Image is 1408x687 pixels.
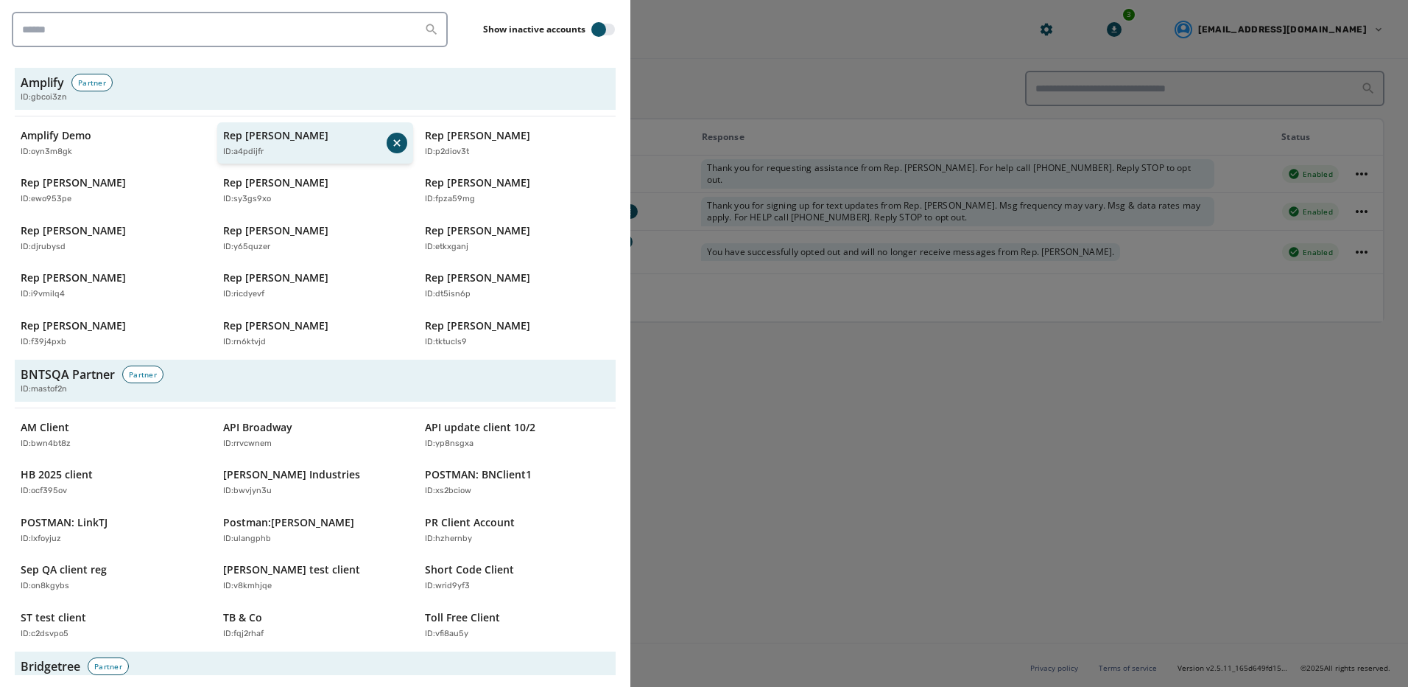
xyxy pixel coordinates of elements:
[223,271,328,285] p: Rep [PERSON_NAME]
[21,146,72,158] p: ID: oyn3m8gk
[425,318,530,333] p: Rep [PERSON_NAME]
[223,485,272,498] p: ID: bwvjyn3u
[217,604,414,646] button: TB & CoID:fqj2rhaf
[425,223,530,238] p: Rep [PERSON_NAME]
[419,265,616,307] button: Rep [PERSON_NAME]ID:dt5isn6p
[425,288,471,301] p: ID: dt5isn6p
[419,170,616,212] button: Rep [PERSON_NAME]ID:fpza59mg
[223,223,328,238] p: Rep [PERSON_NAME]
[483,24,585,35] label: Show inactive accounts
[425,146,469,158] p: ID: p2diov3t
[425,128,530,143] p: Rep [PERSON_NAME]
[223,128,328,143] p: Rep [PERSON_NAME]
[21,438,71,450] p: ID: bwn4bt8z
[21,610,86,625] p: ST test client
[425,438,474,450] p: ID: yp8nsgxa
[223,241,270,254] p: ID: y65quzer
[21,366,115,383] h3: BNTSQA Partner
[419,217,616,259] button: Rep [PERSON_NAME]ID:etkxganj
[223,175,328,190] p: Rep [PERSON_NAME]
[217,217,414,259] button: Rep [PERSON_NAME]ID:y65quzer
[419,461,616,503] button: POSTMAN: BNClient1ID:xs2bciow
[223,562,360,577] p: [PERSON_NAME] test client
[223,467,360,482] p: [PERSON_NAME] Industries
[425,271,530,285] p: Rep [PERSON_NAME]
[21,383,67,396] span: ID: mastof2n
[217,170,414,212] button: Rep [PERSON_NAME]ID:sy3gs9xo
[425,241,468,254] p: ID: etkxganj
[223,628,264,641] p: ID: fqj2rhaf
[217,313,414,355] button: Rep [PERSON_NAME]ID:rn6ktvjd
[15,557,211,599] button: Sep QA client regID:on8kgybs
[425,193,475,206] p: ID: fpza59mg
[15,170,211,212] button: Rep [PERSON_NAME]ID:ewo953pe
[21,533,61,545] p: ID: lxfoyjuz
[21,271,126,285] p: Rep [PERSON_NAME]
[223,318,328,333] p: Rep [PERSON_NAME]
[21,515,108,530] p: POSTMAN: LinkTJ
[21,241,66,254] p: ID: djrubysd
[419,122,616,164] button: Rep [PERSON_NAME]ID:p2diov3t
[21,318,126,333] p: Rep [PERSON_NAME]
[15,68,616,110] button: AmplifyPartnerID:gbcoi3zn
[425,533,472,545] p: ID: hzhernby
[21,91,67,104] span: ID: gbcoi3zn
[223,533,271,545] p: ID: ulangphb
[21,628,68,641] p: ID: c2dsvpo5
[15,414,211,456] button: AM ClientID:bwn4bt8z
[425,420,535,435] p: API update client 10/2
[419,509,616,551] button: PR Client AccountID:hzhernby
[419,604,616,646] button: Toll Free ClientID:vfi8au5y
[15,122,211,164] button: Amplify DemoID:oyn3m8gk
[223,420,292,435] p: API Broadway
[15,604,211,646] button: ST test clientID:c2dsvpo5
[425,580,470,593] p: ID: wrid9yf3
[15,217,211,259] button: Rep [PERSON_NAME]ID:djrubysd
[21,223,126,238] p: Rep [PERSON_NAME]
[425,562,514,577] p: Short Code Client
[425,336,467,349] p: ID: tktucls9
[419,414,616,456] button: API update client 10/2ID:yp8nsgxa
[217,557,414,599] button: [PERSON_NAME] test clientID:v8kmhjqe
[223,580,272,593] p: ID: v8kmhjqe
[223,610,262,625] p: TB & Co
[15,265,211,307] button: Rep [PERSON_NAME]ID:i9vmilq4
[223,288,264,301] p: ID: ricdyevf
[425,628,468,641] p: ID: vfi8au5y
[223,146,264,158] p: ID: a4pdijfr
[419,313,616,355] button: Rep [PERSON_NAME]ID:tktucls9
[15,360,616,402] button: BNTSQA PartnerPartnerID:mastof2n
[223,193,271,206] p: ID: sy3gs9xo
[223,336,266,349] p: ID: rn6ktvjd
[217,265,414,307] button: Rep [PERSON_NAME]ID:ricdyevf
[21,336,66,349] p: ID: f39j4pxb
[425,515,515,530] p: PR Client Account
[425,485,471,498] p: ID: xs2bciow
[223,515,354,530] p: Postman:[PERSON_NAME]
[217,414,414,456] button: API BroadwayID:rrvcwnem
[88,658,129,675] div: Partner
[425,467,532,482] p: POSTMAN: BNClient1
[223,438,272,450] p: ID: rrvcwnem
[15,313,211,355] button: Rep [PERSON_NAME]ID:f39j4pxb
[217,509,414,551] button: Postman:[PERSON_NAME]ID:ulangphb
[122,366,163,383] div: Partner
[21,658,80,675] h3: Bridgetree
[21,420,69,435] p: AM Client
[21,175,126,190] p: Rep [PERSON_NAME]
[21,562,107,577] p: Sep QA client reg
[217,461,414,503] button: [PERSON_NAME] IndustriesID:bwvjyn3u
[15,461,211,503] button: HB 2025 clientID:ocf395ov
[425,610,500,625] p: Toll Free Client
[419,557,616,599] button: Short Code ClientID:wrid9yf3
[71,74,113,91] div: Partner
[21,128,91,143] p: Amplify Demo
[21,467,93,482] p: HB 2025 client
[217,122,414,164] button: Rep [PERSON_NAME]ID:a4pdijfr
[21,485,67,498] p: ID: ocf395ov
[21,580,69,593] p: ID: on8kgybs
[21,74,64,91] h3: Amplify
[15,509,211,551] button: POSTMAN: LinkTJID:lxfoyjuz
[425,175,530,190] p: Rep [PERSON_NAME]
[21,193,71,206] p: ID: ewo953pe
